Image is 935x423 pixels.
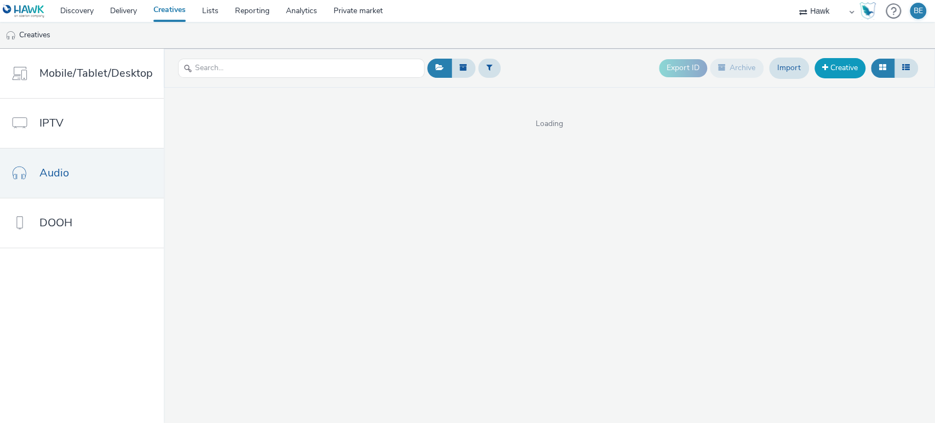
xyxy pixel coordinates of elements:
img: undefined Logo [3,4,45,18]
span: DOOH [39,215,72,231]
a: Hawk Academy [859,2,880,20]
a: Import [769,58,809,78]
span: Loading [164,118,935,129]
span: Audio [39,165,69,181]
span: IPTV [39,115,64,131]
div: BE [914,3,923,19]
button: Archive [710,59,764,77]
input: Search... [178,59,425,78]
a: Creative [814,58,865,78]
img: audio [5,30,16,41]
img: Hawk Academy [859,2,876,20]
button: Export ID [659,59,707,77]
button: Grid [871,59,894,77]
span: Mobile/Tablet/Desktop [39,65,153,81]
button: Table [894,59,918,77]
